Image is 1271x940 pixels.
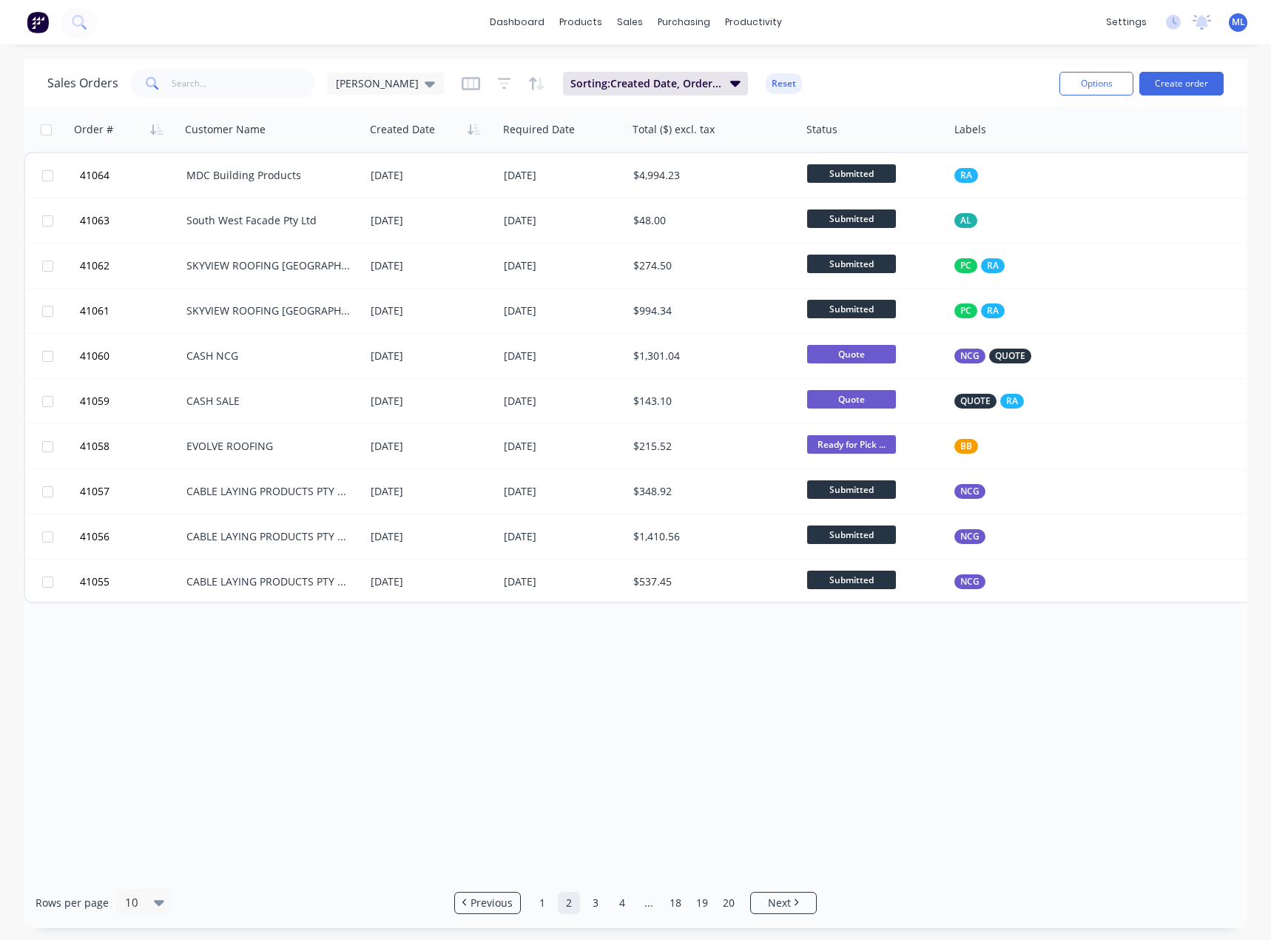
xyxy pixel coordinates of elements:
span: Submitted [807,526,896,544]
img: Factory [27,11,49,33]
a: Page 2 is your current page [558,892,580,914]
button: QUOTERA [954,394,1024,409]
button: NCG [954,529,985,544]
span: Submitted [807,480,896,499]
span: NCG [960,349,980,363]
div: CASH SALE [186,394,351,409]
div: products [552,11,610,33]
button: 41059 [75,379,186,423]
span: Quote [807,390,896,409]
a: Page 4 [611,892,633,914]
span: 41056 [80,529,109,544]
div: $215.52 [633,439,787,454]
span: NCG [960,484,980,499]
button: Sorting:Created Date, Order # [563,72,748,95]
span: Submitted [807,571,896,589]
button: 41055 [75,560,186,604]
span: Submitted [807,164,896,183]
button: PCRA [954,258,1005,273]
div: $274.50 [633,258,787,273]
span: 41059 [80,394,109,409]
div: Order # [74,122,113,137]
button: 41057 [75,469,186,514]
span: 41055 [80,574,109,589]
button: PCRA [954,303,1005,318]
span: 41061 [80,303,109,318]
div: purchasing [650,11,718,33]
div: EVOLVE ROOFING [186,439,351,454]
span: Rows per page [36,896,109,910]
div: [DATE] [371,213,492,228]
div: [DATE] [371,168,492,183]
span: Ready for Pick ... [807,435,896,454]
div: settings [1099,11,1154,33]
div: SKYVIEW ROOFING [GEOGRAPHIC_DATA] P/L [186,258,351,273]
div: [DATE] [504,439,621,454]
a: Page 18 [664,892,687,914]
span: ML [1232,16,1245,29]
span: [PERSON_NAME] [336,75,419,91]
span: NCG [960,574,980,589]
span: NCG [960,529,980,544]
div: Created Date [370,122,435,137]
a: dashboard [482,11,552,33]
span: PC [960,303,971,318]
input: Search... [172,69,316,98]
div: [DATE] [371,484,492,499]
button: Reset [766,73,802,94]
span: QUOTE [995,349,1025,363]
div: [DATE] [371,394,492,409]
a: Page 20 [718,892,740,914]
div: CABLE LAYING PRODUCTS PTY LTD [186,484,351,499]
span: Quote [807,345,896,363]
span: BB [960,439,972,454]
div: $1,410.56 [633,529,787,544]
div: CABLE LAYING PRODUCTS PTY LTD [186,529,351,544]
div: productivity [718,11,789,33]
div: [DATE] [371,529,492,544]
div: $48.00 [633,213,787,228]
div: [DATE] [371,439,492,454]
span: PC [960,258,971,273]
span: RA [1006,394,1018,409]
button: NCG [954,574,985,589]
div: $537.45 [633,574,787,589]
div: [DATE] [504,529,621,544]
button: NCGQUOTE [954,349,1031,363]
div: $143.10 [633,394,787,409]
span: Submitted [807,255,896,273]
div: [DATE] [504,213,621,228]
span: RA [987,303,999,318]
button: 41058 [75,424,186,469]
span: Sorting: Created Date, Order # [570,76,721,91]
button: 41056 [75,514,186,559]
div: [DATE] [504,349,621,363]
div: sales [610,11,650,33]
div: Required Date [503,122,575,137]
span: 41057 [80,484,109,499]
div: $994.34 [633,303,787,318]
button: 41063 [75,198,186,243]
a: Page 3 [584,892,607,914]
div: [DATE] [371,303,492,318]
button: Options [1059,72,1133,95]
a: Page 19 [691,892,713,914]
span: AL [960,213,971,228]
div: SKYVIEW ROOFING [GEOGRAPHIC_DATA] P/L [186,303,351,318]
ul: Pagination [448,892,823,914]
button: 41060 [75,334,186,378]
button: Create order [1139,72,1224,95]
div: CABLE LAYING PRODUCTS PTY LTD [186,574,351,589]
span: 41063 [80,213,109,228]
span: 41062 [80,258,109,273]
div: $4,994.23 [633,168,787,183]
div: Labels [954,122,986,137]
span: RA [960,168,972,183]
button: RA [954,168,978,183]
div: [DATE] [504,258,621,273]
a: Page 1 [531,892,553,914]
span: RA [987,258,999,273]
div: $1,301.04 [633,349,787,363]
a: Jump forward [638,892,660,914]
button: AL [954,213,977,228]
